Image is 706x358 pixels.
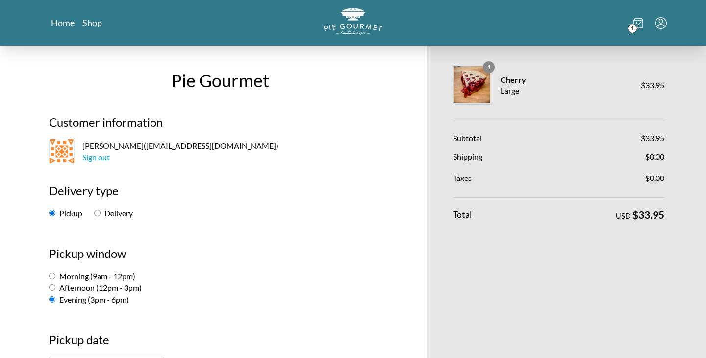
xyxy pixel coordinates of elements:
[628,24,637,33] span: 1
[51,17,75,28] a: Home
[82,140,278,163] span: [PERSON_NAME] ( [EMAIL_ADDRESS][DOMAIN_NAME] )
[82,153,110,162] a: Sign out
[483,61,495,73] span: 1
[324,8,382,38] a: Logo
[82,17,102,28] a: Shop
[94,210,101,216] input: Delivery
[49,208,82,218] label: Pickup
[49,295,129,304] label: Evening (3pm - 6pm)
[49,331,391,357] h3: Pickup date
[454,66,490,103] img: Cherry
[49,210,55,216] input: Pickup
[324,8,382,35] img: logo
[49,273,55,279] input: Morning (9am - 12pm)
[49,271,135,281] label: Morning (9am - 12pm)
[49,283,142,292] label: Afternoon (12pm - 3pm)
[94,208,133,218] label: Delivery
[49,284,55,291] input: Afternoon (12pm - 3pm)
[49,296,55,303] input: Evening (3pm - 6pm)
[49,182,391,207] h2: Delivery type
[49,113,391,139] h2: Customer information
[42,67,399,94] h1: Pie Gourmet
[655,17,667,29] button: Menu
[49,245,391,270] h2: Pickup window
